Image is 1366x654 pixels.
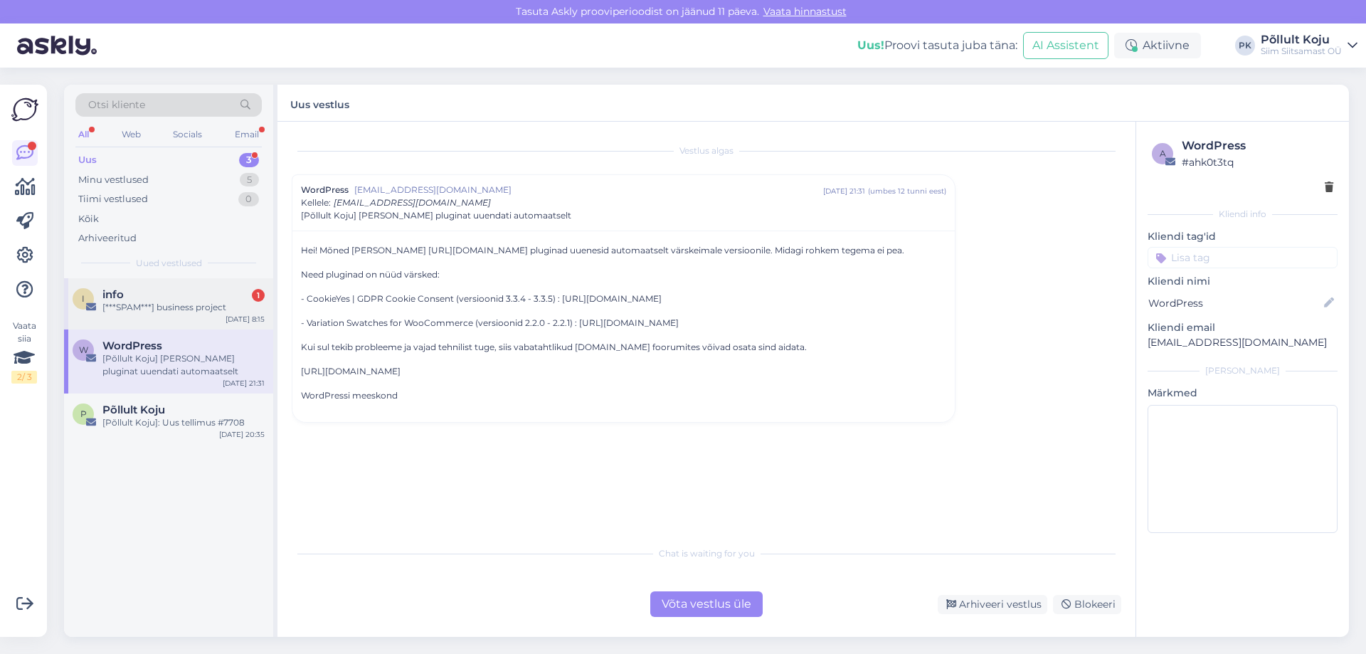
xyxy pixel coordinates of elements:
[301,317,946,329] p: - Variation Swatches for WooCommerce (versioonid 2.2.0 - 2.2.1) : [URL][DOMAIN_NAME]
[301,209,571,222] span: [Põllult Koju] [PERSON_NAME] pluginat uuendati automaatselt
[650,591,763,617] div: Võta vestlus üle
[823,186,865,196] div: [DATE] 21:31
[80,408,87,419] span: P
[301,268,946,281] p: Need pluginad on nüüd värsked:
[759,5,851,18] a: Vaata hinnastust
[334,197,491,208] span: [EMAIL_ADDRESS][DOMAIN_NAME]
[78,173,149,187] div: Minu vestlused
[1148,320,1338,335] p: Kliendi email
[301,389,946,402] p: WordPressi meeskond
[301,244,946,257] p: Hei! Mõned [PERSON_NAME] [URL][DOMAIN_NAME] pluginad uuenesid automaatselt värskeimale versioonil...
[219,429,265,440] div: [DATE] 20:35
[1160,148,1166,159] span: a
[1148,208,1338,221] div: Kliendi info
[102,416,265,429] div: [Põllult Koju]: Uus tellimus #7708
[1182,137,1333,154] div: WordPress
[75,125,92,144] div: All
[292,547,1121,560] div: Chat is waiting for you
[1182,154,1333,170] div: # ahk0t3tq
[136,257,202,270] span: Uued vestlused
[857,37,1017,54] div: Proovi tasuta juba täna:
[1148,274,1338,289] p: Kliendi nimi
[240,173,259,187] div: 5
[290,93,349,112] label: Uus vestlus
[11,320,37,384] div: Vaata siia
[1235,36,1255,56] div: PK
[857,38,884,52] b: Uus!
[301,184,349,196] span: WordPress
[1148,386,1338,401] p: Märkmed
[238,192,259,206] div: 0
[292,144,1121,157] div: Vestlus algas
[868,186,946,196] div: ( umbes 12 tunni eest )
[102,352,265,378] div: [Põllult Koju] [PERSON_NAME] pluginat uuendati automaatselt
[78,192,148,206] div: Tiimi vestlused
[301,365,946,378] p: [URL][DOMAIN_NAME]
[102,339,162,352] span: WordPress
[1023,32,1108,59] button: AI Assistent
[102,288,124,301] span: info
[301,292,946,305] p: - CookieYes | GDPR Cookie Consent (versioonid 3.3.4 - 3.3.5) : [URL][DOMAIN_NAME]
[102,404,165,416] span: Põllult Koju
[1261,46,1342,57] div: Siim Siitsamast OÜ
[1148,364,1338,377] div: [PERSON_NAME]
[239,153,259,167] div: 3
[1053,595,1121,614] div: Blokeeri
[1148,229,1338,244] p: Kliendi tag'id
[78,153,97,167] div: Uus
[1114,33,1201,58] div: Aktiivne
[1261,34,1357,57] a: Põllult KojuSiim Siitsamast OÜ
[78,231,137,246] div: Arhiveeritud
[226,314,265,325] div: [DATE] 8:15
[11,96,38,123] img: Askly Logo
[232,125,262,144] div: Email
[82,293,85,304] span: i
[119,125,144,144] div: Web
[301,197,331,208] span: Kellele :
[88,97,145,112] span: Otsi kliente
[78,212,99,226] div: Kõik
[170,125,205,144] div: Socials
[938,595,1047,614] div: Arhiveeri vestlus
[79,344,88,355] span: W
[1148,247,1338,268] input: Lisa tag
[1148,335,1338,350] p: [EMAIL_ADDRESS][DOMAIN_NAME]
[1261,34,1342,46] div: Põllult Koju
[301,341,946,354] p: Kui sul tekib probleeme ja vajad tehnilist tuge, siis vabatahtlikud [DOMAIN_NAME] foorumites võiv...
[11,371,37,384] div: 2 / 3
[252,289,265,302] div: 1
[223,378,265,389] div: [DATE] 21:31
[354,184,823,196] span: [EMAIL_ADDRESS][DOMAIN_NAME]
[1148,295,1321,311] input: Lisa nimi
